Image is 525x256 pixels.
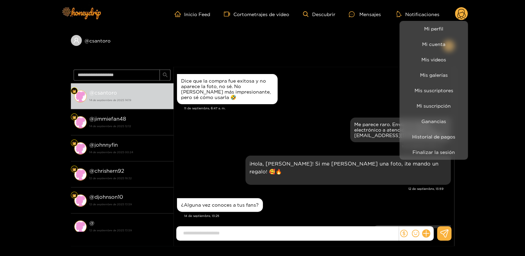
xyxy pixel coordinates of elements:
[412,134,455,139] font: Historial de pagos
[401,100,466,112] a: Mi suscripción
[401,69,466,81] a: Mis galerías
[401,53,466,65] a: Mis videos
[417,103,451,108] font: Mi suscripción
[401,146,466,158] button: Finalizar la sesión
[401,38,466,50] a: Mi cuenta
[421,119,446,124] font: Ganancias
[420,72,448,77] font: Mis galerías
[422,41,445,47] font: Mi cuenta
[401,131,466,143] a: Historial de pagos
[414,88,453,93] font: Mis suscriptores
[424,26,443,31] font: Mi perfil
[421,57,446,62] font: Mis videos
[412,149,455,155] font: Finalizar la sesión
[401,84,466,96] a: Mis suscriptores
[401,23,466,35] a: Mi perfil
[401,115,466,127] a: Ganancias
